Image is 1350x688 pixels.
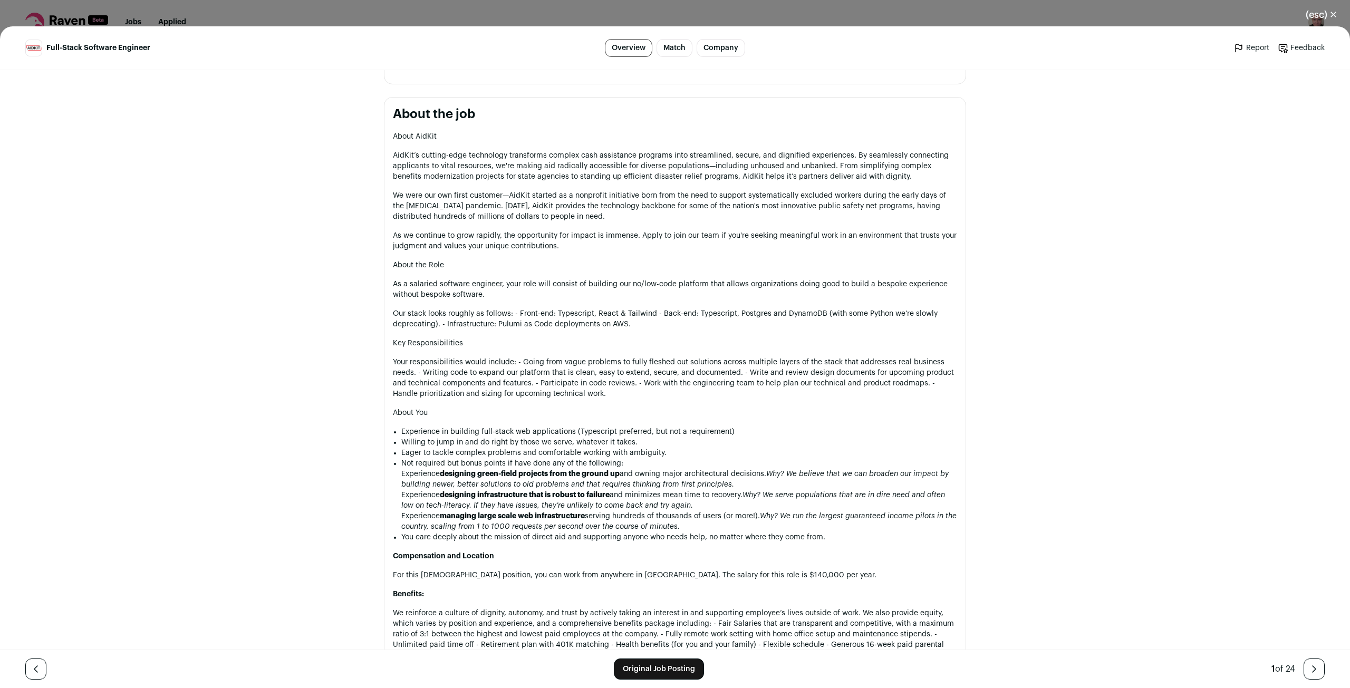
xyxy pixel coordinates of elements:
[440,491,610,499] strong: designing infrastructure that is robust to failure
[393,308,957,330] p: Our stack looks roughly as follows: - Front-end: Typescript, React & Tailwind - Back-end: Typescr...
[393,551,957,561] h3: Compensation and Location
[393,589,957,599] h3: Benefits:
[393,608,957,661] p: We reinforce a culture of dignity, autonomy, and trust by actively taking an interest in and supp...
[1278,43,1325,53] a: Feedback
[657,39,692,57] a: Match
[393,570,957,580] p: For this [DEMOGRAPHIC_DATA] position, you can work from anywhere in [GEOGRAPHIC_DATA]. The salary...
[1271,665,1275,673] span: 1
[393,230,957,251] p: As we continue to grow rapidly, the opportunity for impact is immense. Apply to join our team if ...
[393,106,957,123] h2: About the job
[401,437,957,448] li: Willing to jump in and do right by those we serve, whatever it takes.
[401,532,957,542] li: You care deeply about the mission of direct aid and supporting anyone who needs help, no matter w...
[393,131,957,142] h1: About AidKit
[605,39,652,57] a: Overview
[1271,663,1295,675] div: of 24
[401,469,957,490] li: Experience and owning major architectural decisions.
[1233,43,1269,53] a: Report
[26,45,42,51] img: 9ed6e72d1a35004b09a7c3c0e5927805a5ea66c79e74530a9b7e1514fa7fa575.png
[440,512,585,520] strong: managing large scale web infrastructure
[393,190,957,222] p: We were our own first customer—AidKit started as a nonprofit initiative born from the need to sup...
[393,408,957,418] h1: About You
[614,658,704,680] a: Original Job Posting
[401,490,957,511] li: Experience and minimizes mean time to recovery.
[401,448,957,458] li: Eager to tackle complex problems and comfortable working with ambiguity.
[393,357,957,399] p: Your responsibilities would include: - Going from vague problems to fully fleshed out solutions a...
[401,427,957,437] li: Experience in building full-stack web applications (Typescript preferred, but not a requirement)
[401,511,957,532] li: Experience serving hundreds of thousands of users (or more!).
[393,279,957,300] p: As a salaried software engineer, your role will consist of building our no/low-code platform that...
[46,43,150,53] span: Full-Stack Software Engineer
[393,150,957,182] p: AidKit’s cutting-edge technology transforms complex cash assistance programs into streamlined, se...
[401,458,957,532] li: Not required but bonus points if have done any of the following:
[1293,3,1350,26] button: Close modal
[393,260,957,270] h1: About the Role
[440,470,620,478] strong: designing green-field projects from the ground up
[393,338,957,348] h1: Key Responsibilities
[697,39,745,57] a: Company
